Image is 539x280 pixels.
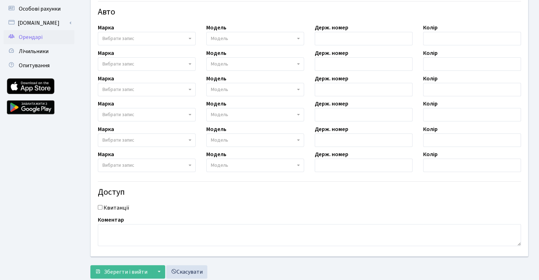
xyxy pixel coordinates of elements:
span: Вибрати запис [102,61,134,68]
span: Особові рахунки [19,5,61,13]
label: Держ. номер [315,99,348,108]
label: Держ. номер [315,23,348,32]
span: Опитування [19,62,50,69]
label: Держ. номер [315,125,348,133]
label: Марка [98,99,114,108]
label: Марка [98,23,114,32]
label: Модель [206,23,226,32]
label: Модель [206,125,226,133]
span: Вибрати запис [102,86,134,93]
span: Орендарі [19,33,43,41]
label: Колір [423,49,438,57]
span: Модель [211,162,228,169]
a: [DOMAIN_NAME] [4,16,74,30]
a: Лічильники [4,44,74,58]
label: Квитанції [103,204,129,212]
span: Зберегти і вийти [104,268,147,276]
a: Скасувати [166,265,207,279]
label: Колір [423,23,438,32]
span: Вибрати запис [102,35,134,42]
label: Держ. номер [315,49,348,57]
label: Марка [98,150,114,159]
label: Колір [423,125,438,133]
span: Модель [211,137,228,144]
span: Вибрати запис [102,162,134,169]
label: Модель [206,99,226,108]
button: Зберегти і вийти [90,265,152,279]
span: Модель [211,35,228,42]
h4: Доступ [98,187,521,198]
label: Держ. номер [315,74,348,83]
span: Модель [211,86,228,93]
span: Лічильники [19,47,49,55]
label: Марка [98,74,114,83]
label: Коментар [98,216,124,224]
label: Держ. номер [315,150,348,159]
label: Колір [423,74,438,83]
label: Марка [98,49,114,57]
a: Опитування [4,58,74,73]
label: Колір [423,150,438,159]
span: Модель [211,111,228,118]
label: Модель [206,74,226,83]
span: Модель [211,61,228,68]
label: Марка [98,125,114,133]
a: Орендарі [4,30,74,44]
label: Модель [206,49,226,57]
span: Вибрати запис [102,111,134,118]
label: Модель [206,150,226,159]
span: Вибрати запис [102,137,134,144]
label: Колір [423,99,438,108]
a: Особові рахунки [4,2,74,16]
h4: Авто [98,7,521,17]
